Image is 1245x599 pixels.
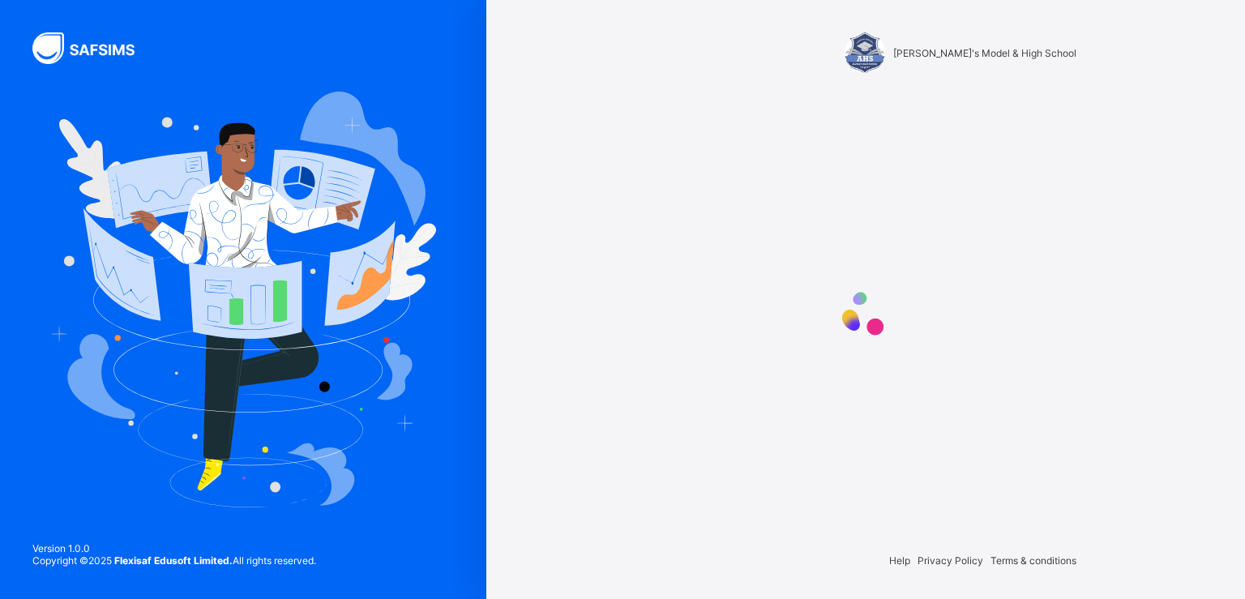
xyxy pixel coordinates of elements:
span: Copyright © 2025 All rights reserved. [32,554,316,567]
span: Help [889,554,910,567]
span: Terms & conditions [990,554,1076,567]
img: Hero Image [50,92,436,507]
span: [PERSON_NAME]'s Model & High School [893,47,1076,59]
img: SAFSIMS Logo [32,32,154,64]
span: Version 1.0.0 [32,542,316,554]
span: Privacy Policy [918,554,983,567]
strong: Flexisaf Edusoft Limited. [114,554,233,567]
img: Alvina's Model & High School [845,32,885,73]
